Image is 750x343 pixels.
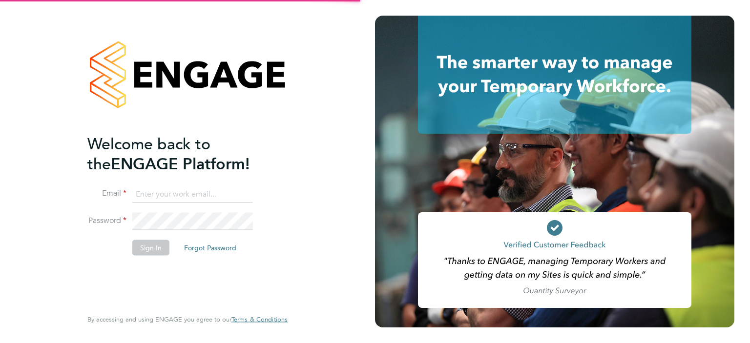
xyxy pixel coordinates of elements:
[87,188,126,199] label: Email
[231,316,288,323] a: Terms & Conditions
[176,240,244,256] button: Forgot Password
[87,134,278,174] h2: ENGAGE Platform!
[132,240,169,256] button: Sign In
[132,185,253,203] input: Enter your work email...
[231,315,288,323] span: Terms & Conditions
[87,216,126,226] label: Password
[87,315,288,323] span: By accessing and using ENGAGE you agree to our
[87,134,210,173] span: Welcome back to the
